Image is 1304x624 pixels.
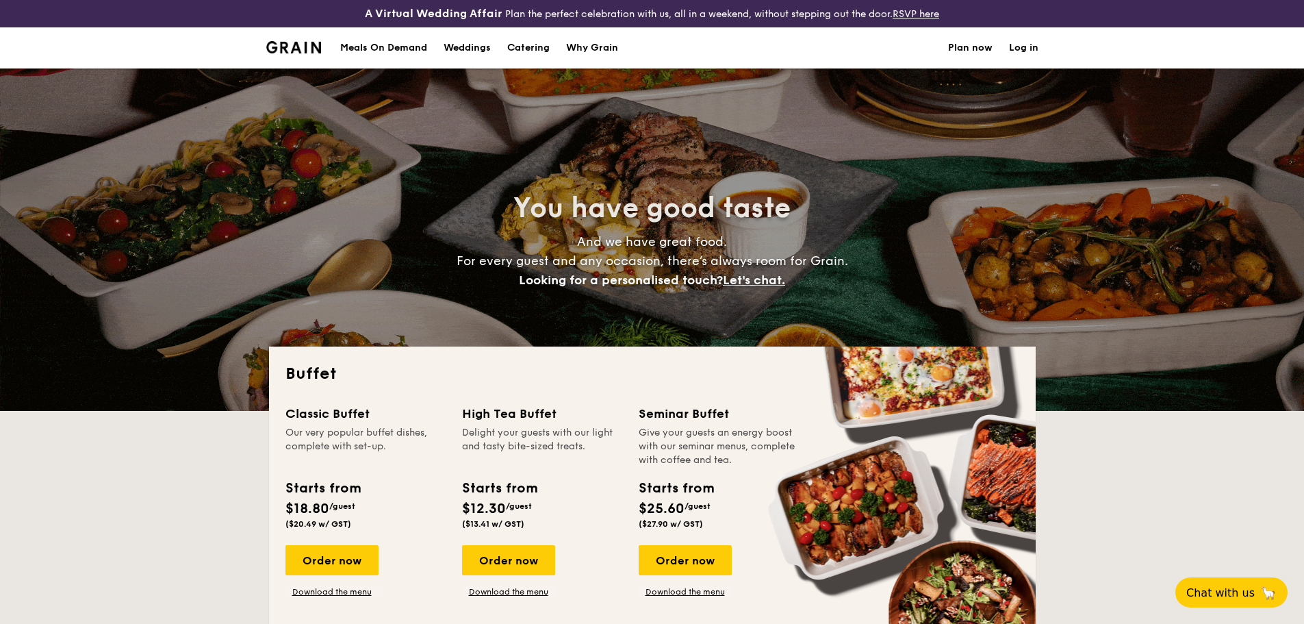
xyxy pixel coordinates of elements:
[948,27,993,68] a: Plan now
[285,426,446,467] div: Our very popular buffet dishes, complete with set-up.
[1186,586,1255,599] span: Chat with us
[685,501,711,511] span: /guest
[893,8,939,20] a: RSVP here
[285,478,360,499] div: Starts from
[639,586,732,597] a: Download the menu
[340,27,427,68] div: Meals On Demand
[462,519,524,529] span: ($13.41 w/ GST)
[285,519,351,529] span: ($20.49 w/ GST)
[519,273,723,288] span: Looking for a personalised touch?
[639,519,703,529] span: ($27.90 w/ GST)
[285,404,446,423] div: Classic Buffet
[266,41,322,53] img: Grain
[639,404,799,423] div: Seminar Buffet
[462,586,555,597] a: Download the menu
[285,363,1019,385] h2: Buffet
[499,27,558,68] a: Catering
[365,5,502,22] h4: A Virtual Wedding Affair
[1260,585,1277,601] span: 🦙
[462,501,506,517] span: $12.30
[462,478,537,499] div: Starts from
[285,501,329,517] span: $18.80
[723,273,785,288] span: Let's chat.
[329,501,355,511] span: /guest
[1009,27,1038,68] a: Log in
[332,27,435,68] a: Meals On Demand
[1175,577,1288,608] button: Chat with us🦙
[258,5,1047,22] div: Plan the perfect celebration with us, all in a weekend, without stepping out the door.
[462,404,622,423] div: High Tea Buffet
[639,545,732,575] div: Order now
[285,586,379,597] a: Download the menu
[639,478,713,499] div: Starts from
[285,545,379,575] div: Order now
[266,41,322,53] a: Logotype
[444,27,491,68] div: Weddings
[566,27,618,68] div: Why Grain
[507,27,550,68] h1: Catering
[435,27,499,68] a: Weddings
[462,545,555,575] div: Order now
[639,426,799,467] div: Give your guests an energy boost with our seminar menus, complete with coffee and tea.
[639,501,685,517] span: $25.60
[513,192,791,225] span: You have good taste
[457,234,848,288] span: And we have great food. For every guest and any occasion, there’s always room for Grain.
[506,501,532,511] span: /guest
[558,27,626,68] a: Why Grain
[462,426,622,467] div: Delight your guests with our light and tasty bite-sized treats.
